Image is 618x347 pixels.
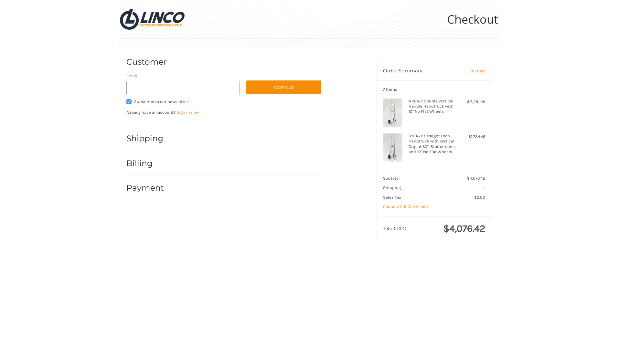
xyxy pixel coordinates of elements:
[447,12,498,26] h1: Checkout
[383,204,428,209] a: Coupon/Gift Certificate
[409,133,458,154] h4: 3 x B&P Straight Loop Handtruck with Vertical Grip at 60", Stairclimber, and 10" No Flat Wheels
[383,185,401,190] span: Shipping
[482,185,485,190] span: --
[126,158,164,168] h2: Billing
[443,223,485,234] span: $4,076.42
[383,226,406,231] span: Total (USD)
[126,133,164,143] h2: Shipping
[383,195,401,200] span: Sales Tax
[383,87,485,92] h3: 7 Items
[134,99,189,104] span: Subscribe to our newsletter.
[460,133,485,140] div: $1,784.46
[383,176,400,181] span: Subtotal
[474,195,485,200] span: $0.00
[460,99,485,105] div: $2,291.96
[246,80,321,94] button: Continue
[409,99,458,114] h4: 4 x B&P Double Vertical Handle Handtruck with 10" No Flat Wheels
[126,57,167,67] h2: Customer
[126,73,240,79] label: Email
[126,109,321,116] p: Already have an account?
[176,110,199,115] a: Sign in now
[120,9,185,29] img: LINCO CASTERS & INDUSTRIAL SUPPLY
[383,68,455,74] h3: Order Summary
[455,68,485,74] a: Edit Cart
[467,176,485,181] span: $4,076.42
[126,183,164,193] h2: Payment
